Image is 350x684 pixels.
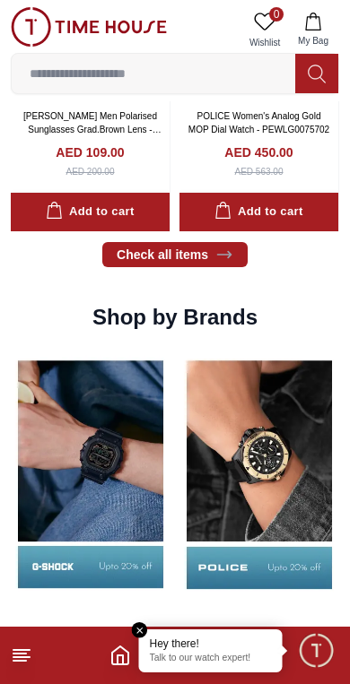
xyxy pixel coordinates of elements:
[56,143,124,161] h4: AED 109.00
[132,622,148,638] em: Close tooltip
[224,143,293,161] h4: AED 450.00
[291,34,336,48] span: My Bag
[214,202,302,222] div: Add to cart
[188,111,329,134] a: POLICE Women's Analog Gold MOP Dial Watch - PEWLG0075702
[235,165,284,178] div: AED 563.00
[242,36,287,49] span: Wishlist
[150,653,272,665] p: Talk to our watch expert!
[179,350,339,599] img: Shop By Brands - Carlton- UAE
[92,303,258,332] h2: Shop by Brands
[23,111,162,148] a: [PERSON_NAME] Men Polarised Sunglasses Grad.Brown Lens - LC1017C03
[109,645,131,666] a: Home
[102,242,248,267] a: Check all items
[11,193,170,231] button: Add to cart
[287,7,339,53] button: My Bag
[150,636,272,651] div: Hey there!
[242,7,287,53] a: 0Wishlist
[46,202,134,222] div: Add to cart
[269,7,284,22] span: 0
[179,193,338,231] button: Add to cart
[297,631,337,671] div: Chat Widget
[11,7,167,47] img: ...
[11,350,171,599] img: Shop By Brands -Tornado - UAE
[66,165,115,178] div: AED 200.00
